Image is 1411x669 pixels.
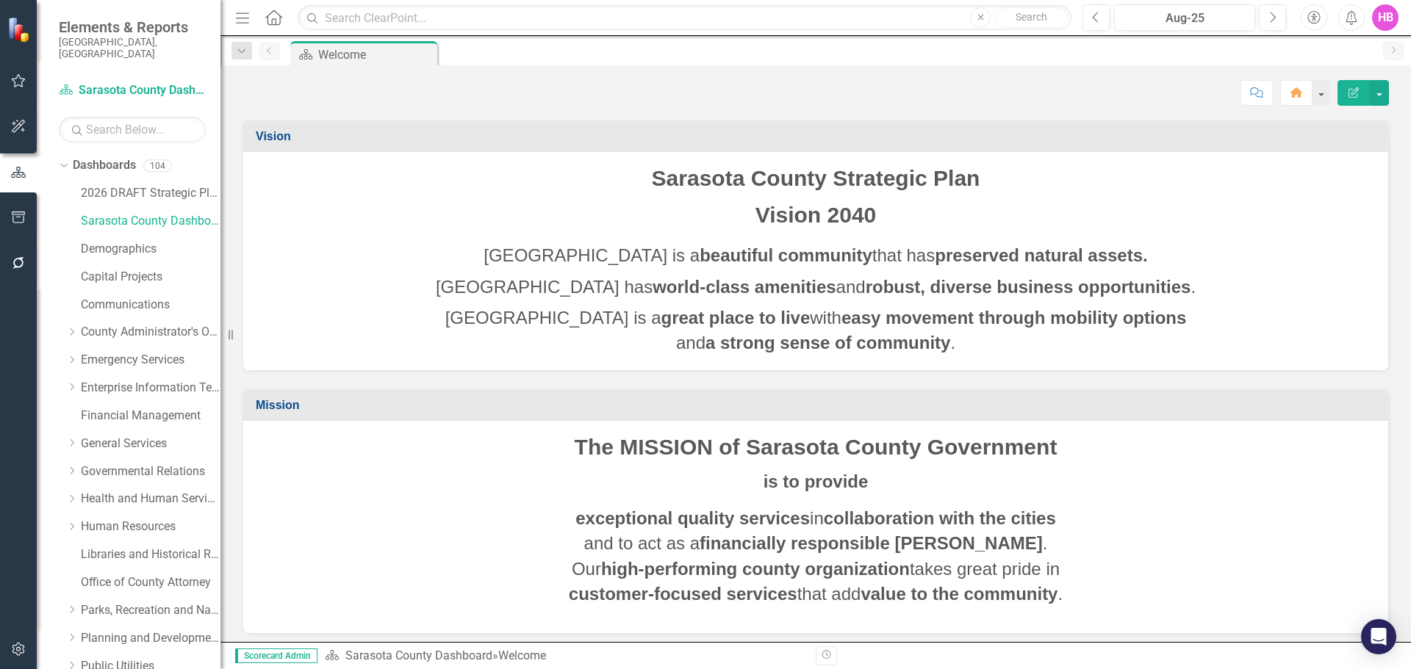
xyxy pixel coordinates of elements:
h3: Vision [256,130,1381,143]
a: Emergency Services [81,352,220,369]
a: Sarasota County Dashboard [345,648,492,662]
a: Parks, Recreation and Natural Resources [81,602,220,619]
a: Governmental Relations [81,463,220,480]
span: Elements & Reports [59,18,206,36]
span: Sarasota County Strategic Plan [652,166,980,190]
strong: beautiful community [700,245,872,265]
input: Search Below... [59,117,206,142]
a: Human Resources [81,518,220,535]
a: Enterprise Information Technology [81,380,220,397]
button: Aug-25 [1114,4,1255,31]
span: Search [1016,11,1047,23]
strong: customer-focused services [569,584,797,604]
small: [GEOGRAPHIC_DATA], [GEOGRAPHIC_DATA] [59,36,206,60]
a: Sarasota County Dashboard [81,213,220,230]
strong: great place to live [661,308,811,328]
input: Search ClearPoint... [298,5,1071,31]
div: Open Intercom Messenger [1361,619,1396,654]
strong: value to the community [861,584,1058,604]
a: County Administrator's Office [81,324,220,341]
strong: robust, diverse business opportunities [866,277,1191,297]
strong: collaboration with the cities [824,508,1056,528]
button: Search [994,7,1068,28]
div: 104 [143,159,172,172]
h3: Mission [256,399,1381,412]
a: Sarasota County Dashboard [59,82,206,99]
button: HB [1372,4,1399,31]
a: Planning and Development Services [81,630,220,647]
a: Communications [81,297,220,314]
img: ClearPoint Strategy [7,17,33,43]
strong: is to provide [764,471,869,491]
a: Dashboards [73,157,136,174]
span: [GEOGRAPHIC_DATA] is a with and . [445,308,1187,352]
strong: exceptional quality services [575,508,810,528]
a: Financial Management [81,408,220,424]
span: The MISSION of Sarasota County Government [575,435,1058,459]
strong: high-performing county organization [601,559,910,579]
strong: world-class amenities [653,277,836,297]
a: Demographics [81,241,220,258]
div: Aug-25 [1119,10,1250,27]
strong: preserved natural assets. [935,245,1148,265]
a: Health and Human Services [81,491,220,507]
a: Office of County Attorney [81,574,220,591]
a: General Services [81,435,220,452]
strong: financially responsible [PERSON_NAME] [700,533,1043,553]
div: » [325,648,805,665]
span: [GEOGRAPHIC_DATA] is a that has [484,245,1147,265]
span: Vision 2040 [755,203,877,227]
a: Capital Projects [81,269,220,286]
span: [GEOGRAPHIC_DATA] has and . [436,277,1196,297]
strong: a strong sense of community [705,333,950,352]
a: Libraries and Historical Resources [81,546,220,563]
div: Welcome [318,46,434,64]
a: 2026 DRAFT Strategic Plan [81,185,220,202]
span: Scorecard Admin [235,648,317,663]
strong: easy movement through mobility options [841,308,1186,328]
div: Welcome [498,648,546,662]
span: in and to act as a . Our takes great pride in that add . [569,508,1063,604]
